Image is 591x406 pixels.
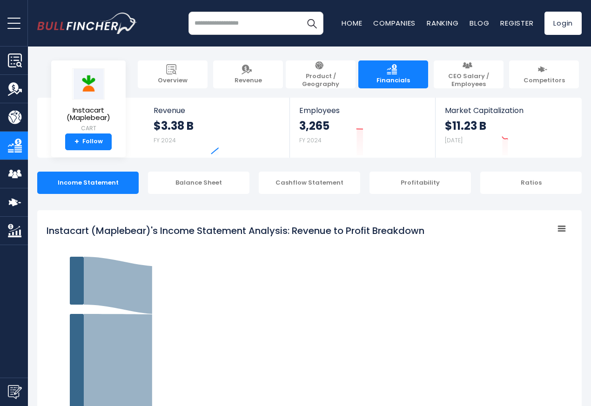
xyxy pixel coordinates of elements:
span: Overview [158,77,188,85]
strong: $11.23 B [445,119,486,133]
span: Market Capitalization [445,106,571,115]
img: bullfincher logo [37,13,137,34]
a: Go to homepage [37,13,137,34]
span: Financials [376,77,410,85]
a: Companies [373,18,416,28]
small: CART [59,124,118,133]
a: Competitors [509,60,579,88]
a: Register [500,18,533,28]
a: Product / Geography [286,60,356,88]
strong: + [74,138,79,146]
a: Instacart (Maplebear) CART [58,68,119,133]
div: Profitability [369,172,471,194]
div: Ratios [480,172,582,194]
small: [DATE] [445,136,463,144]
span: Revenue [235,77,262,85]
button: Search [300,12,323,35]
a: Ranking [427,18,458,28]
tspan: Instacart (Maplebear)'s Income Statement Analysis: Revenue to Profit Breakdown [47,224,424,237]
strong: $3.38 B [154,119,194,133]
a: Employees 3,265 FY 2024 [290,98,435,158]
span: Product / Geography [290,73,351,88]
div: Balance Sheet [148,172,249,194]
span: Competitors [524,77,565,85]
a: Revenue $3.38 B FY 2024 [144,98,290,158]
div: Income Statement [37,172,139,194]
small: FY 2024 [154,136,176,144]
a: CEO Salary / Employees [434,60,504,88]
a: Home [342,18,362,28]
a: Blog [470,18,489,28]
a: Login [544,12,582,35]
a: Revenue [213,60,283,88]
span: Revenue [154,106,281,115]
a: +Follow [65,133,112,150]
a: Market Capitalization $11.23 B [DATE] [436,98,581,158]
span: CEO Salary / Employees [438,73,499,88]
strong: 3,265 [299,119,329,133]
a: Financials [358,60,428,88]
small: FY 2024 [299,136,322,144]
div: Cashflow Statement [259,172,360,194]
span: Employees [299,106,425,115]
span: Instacart (Maplebear) [59,106,118,122]
a: Overview [138,60,208,88]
